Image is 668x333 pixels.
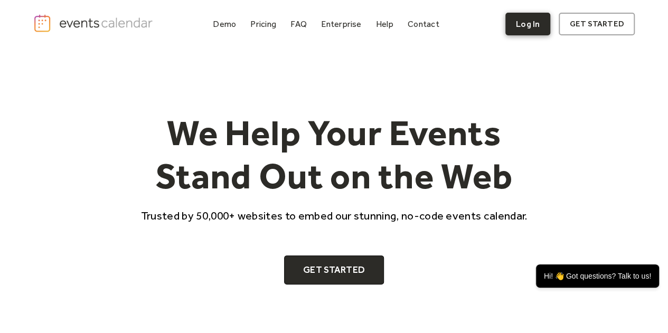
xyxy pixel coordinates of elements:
[33,14,155,33] a: home
[408,21,439,27] div: Contact
[286,17,311,31] a: FAQ
[321,21,361,27] div: Enterprise
[131,111,537,197] h1: We Help Your Events Stand Out on the Web
[317,17,365,31] a: Enterprise
[284,255,384,285] a: Get Started
[376,21,393,27] div: Help
[372,17,398,31] a: Help
[246,17,280,31] a: Pricing
[290,21,307,27] div: FAQ
[250,21,276,27] div: Pricing
[131,208,537,223] p: Trusted by 50,000+ websites to embed our stunning, no-code events calendar.
[209,17,240,31] a: Demo
[505,13,550,35] a: Log In
[403,17,444,31] a: Contact
[213,21,236,27] div: Demo
[559,13,634,35] a: get started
